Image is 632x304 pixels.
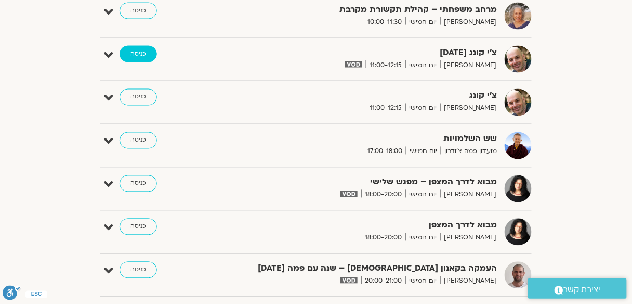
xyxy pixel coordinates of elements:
strong: צ'י קונג [242,89,497,103]
span: יצירת קשר [563,283,601,297]
img: vodicon [340,191,358,197]
span: [PERSON_NAME] [440,276,497,287]
span: יום חמישי [405,276,440,287]
strong: העמקה בקאנון [DEMOGRAPHIC_DATA] – שנה עם פמה [DATE] [242,262,497,276]
a: כניסה [120,262,157,278]
img: vodicon [340,277,358,284]
span: יום חמישי [405,60,440,71]
strong: מבוא לדרך המצפן – מפגש שלישי [242,175,497,189]
span: יום חמישי [405,103,440,114]
a: יצירת קשר [528,278,627,299]
a: כניסה [120,132,157,149]
span: מועדון פמה צ'ודרון [441,146,497,157]
span: 17:00-18:00 [364,146,406,157]
a: כניסה [120,89,157,106]
strong: מבוא לדרך המצפן [242,219,497,233]
span: יום חמישי [405,17,440,28]
span: 18:00-20:00 [361,233,405,244]
span: יום חמישי [406,146,441,157]
span: 20:00-21:00 [361,276,405,287]
span: [PERSON_NAME] [440,17,497,28]
span: יום חמישי [405,233,440,244]
strong: שש השלמויות [242,132,497,146]
span: [PERSON_NAME] [440,189,497,200]
span: [PERSON_NAME] [440,103,497,114]
a: כניסה [120,46,157,62]
span: [PERSON_NAME] [440,60,497,71]
span: 18:00-20:00 [361,189,405,200]
span: 11:00-12:15 [366,60,405,71]
a: כניסה [120,3,157,19]
img: vodicon [345,61,362,68]
span: 11:00-12:15 [366,103,405,114]
strong: צ’י קונג [DATE] [242,46,497,60]
span: יום חמישי [405,189,440,200]
span: 10:00-11:30 [364,17,405,28]
a: כניסה [120,175,157,192]
strong: מרחב משפחתי – קהילת תקשורת מקרבת [242,3,497,17]
a: כניסה [120,219,157,235]
span: [PERSON_NAME] [440,233,497,244]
